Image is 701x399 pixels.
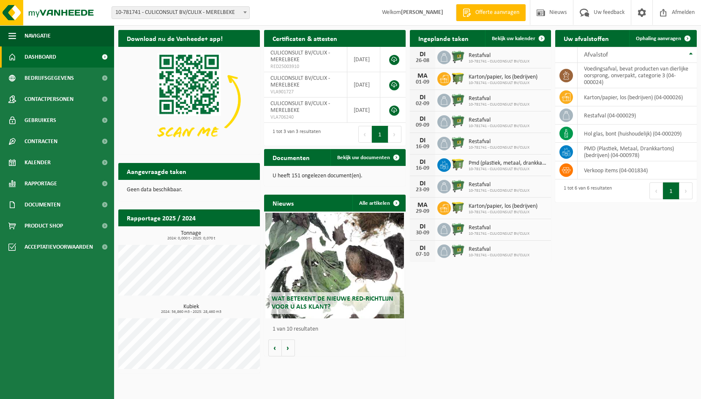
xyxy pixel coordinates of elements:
span: Wat betekent de nieuwe RED-richtlijn voor u als klant? [272,296,393,310]
td: [DATE] [347,47,381,72]
div: DI [414,137,431,144]
div: DI [414,245,431,252]
img: WB-0660-HPE-GN-04 [451,49,465,64]
span: Restafval [469,52,529,59]
button: 1 [372,126,388,143]
img: WB-0660-HPE-GN-04 [451,136,465,150]
h2: Documenten [264,149,318,166]
span: Karton/papier, los (bedrijven) [469,203,537,210]
span: 10-781741 - CULICONSULT BV/CULIX [469,145,529,150]
h2: Download nu de Vanheede+ app! [118,30,231,46]
img: WB-1100-HPE-GN-51 [451,71,465,85]
div: 1 tot 6 van 6 resultaten [559,182,612,200]
span: 10-781741 - CULICONSULT BV/CULIX - MERELBEKE [112,7,249,19]
div: 30-09 [414,230,431,236]
div: DI [414,116,431,122]
img: WB-0660-HPE-GN-04 [451,222,465,236]
h2: Nieuws [264,195,302,211]
h2: Aangevraagde taken [118,163,195,179]
p: 1 van 10 resultaten [273,326,401,332]
button: Next [679,182,693,199]
span: Rapportage [25,173,57,194]
span: 2024: 0,000 t - 2025: 0,070 t [123,236,260,241]
div: 1 tot 3 van 3 resultaten [268,125,321,144]
button: Previous [649,182,663,199]
h2: Uw afvalstoffen [555,30,617,46]
span: VLA901727 [270,89,341,95]
span: Contactpersonen [25,89,74,110]
button: Next [388,126,401,143]
span: Offerte aanvragen [473,8,521,17]
button: Previous [358,126,372,143]
span: Restafval [469,182,529,188]
button: 1 [663,182,679,199]
div: 26-08 [414,58,431,64]
div: 16-09 [414,166,431,171]
td: verkoop items (04-001834) [578,161,697,179]
a: Bekijk rapportage [197,226,259,243]
td: [DATE] [347,98,381,123]
div: DI [414,223,431,230]
span: 10-781741 - CULICONSULT BV/CULIX [469,59,529,64]
span: 2024: 56,860 m3 - 2025: 28,460 m3 [123,310,260,314]
img: WB-1100-HPE-GN-51 [451,200,465,214]
div: 09-09 [414,122,431,128]
img: Download de VHEPlus App [118,47,260,153]
img: WB-0660-HPE-GN-04 [451,243,465,258]
div: 02-09 [414,101,431,107]
img: WB-0660-HPE-GN-04 [451,92,465,107]
img: WB-0660-HPE-GN-04 [451,179,465,193]
h2: Rapportage 2025 / 2024 [118,209,204,226]
span: Contracten [25,131,57,152]
div: MA [414,202,431,209]
span: Restafval [469,225,529,231]
h3: Kubiek [123,304,260,314]
div: 07-10 [414,252,431,258]
span: Karton/papier, los (bedrijven) [469,74,537,81]
h2: Certificaten & attesten [264,30,346,46]
button: Volgende [282,339,295,356]
span: Ophaling aanvragen [636,36,681,41]
span: Acceptatievoorwaarden [25,236,93,258]
a: Wat betekent de nieuwe RED-richtlijn voor u als klant? [265,213,404,318]
span: CULICONSULT BV/CULIX - MERELBEKE [270,100,330,114]
td: PMD (Plastiek, Metaal, Drankkartons) (bedrijven) (04-000978) [578,143,697,161]
div: 16-09 [414,144,431,150]
div: DI [414,180,431,187]
td: hol glas, bont (huishoudelijk) (04-000209) [578,125,697,143]
span: Restafval [469,117,529,124]
span: Pmd (plastiek, metaal, drankkartons) (bedrijven) [469,160,547,167]
td: karton/papier, los (bedrijven) (04-000026) [578,88,697,106]
a: Ophaling aanvragen [629,30,696,47]
span: 10-781741 - CULICONSULT BV/CULIX [469,81,537,86]
span: RED25003910 [270,63,341,70]
div: 01-09 [414,79,431,85]
strong: [PERSON_NAME] [401,9,443,16]
img: WB-1100-HPE-GN-51 [451,157,465,171]
img: WB-0660-HPE-GN-04 [451,114,465,128]
span: 10-781741 - CULICONSULT BV/CULIX [469,210,537,215]
span: 10-781741 - CULICONSULT BV/CULIX [469,188,529,193]
span: Afvalstof [584,52,608,58]
td: voedingsafval, bevat producten van dierlijke oorsprong, onverpakt, categorie 3 (04-000024) [578,63,697,88]
span: VLA706240 [270,114,341,121]
span: 10-781741 - CULICONSULT BV/CULIX - MERELBEKE [112,6,250,19]
span: Documenten [25,194,60,215]
div: DI [414,159,431,166]
td: restafval (04-000029) [578,106,697,125]
span: Dashboard [25,46,56,68]
div: DI [414,51,431,58]
span: 10-781741 - CULICONSULT BV/CULIX [469,253,529,258]
div: 23-09 [414,187,431,193]
span: 10-781741 - CULICONSULT BV/CULIX [469,231,529,236]
span: 10-781741 - CULICONSULT BV/CULIX [469,124,529,129]
a: Bekijk uw documenten [330,149,405,166]
span: CULICONSULT BV/CULIX - MERELBEKE [270,50,330,63]
h3: Tonnage [123,231,260,241]
span: Restafval [469,95,529,102]
span: Restafval [469,246,529,253]
span: Restafval [469,138,529,145]
span: Navigatie [25,25,51,46]
div: MA [414,73,431,79]
span: Gebruikers [25,110,56,131]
